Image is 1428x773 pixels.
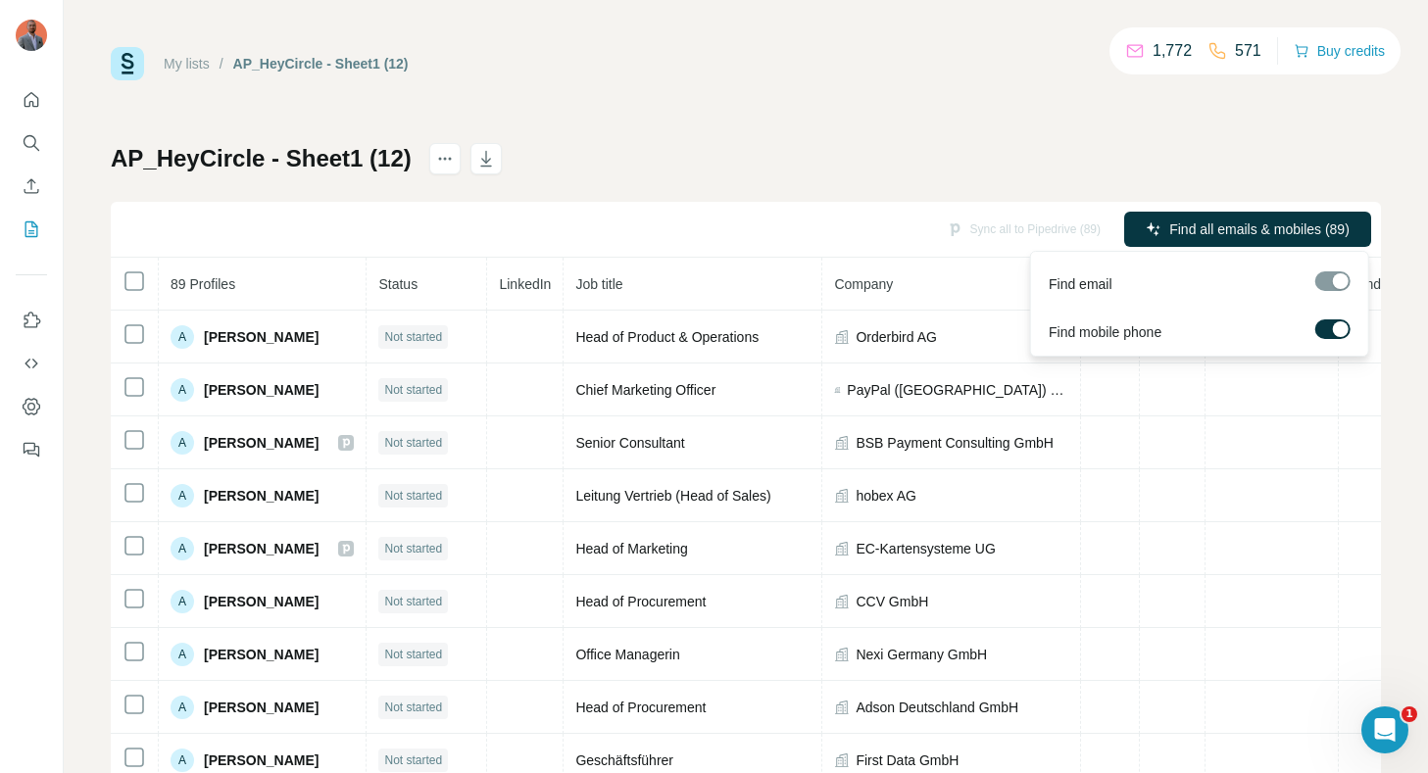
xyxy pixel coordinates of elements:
span: Not started [384,699,442,716]
span: Company [834,276,893,292]
button: Use Surfe on LinkedIn [16,303,47,338]
span: Job title [575,276,622,292]
span: Head of Marketing [575,541,687,556]
iframe: Intercom live chat [1361,706,1408,753]
span: hobex AG [856,486,916,506]
span: BSB Payment Consulting GmbH [856,433,1054,453]
button: Quick start [16,82,47,118]
div: A [171,537,194,560]
span: Office Managerin [575,647,679,662]
span: Find mobile phone [1049,322,1161,342]
span: Not started [384,328,442,346]
button: Find all emails & mobiles (89) [1124,212,1371,247]
span: Not started [384,593,442,610]
li: / [220,54,223,73]
span: Not started [384,381,442,399]
span: [PERSON_NAME] [204,698,319,717]
span: First Data GmbH [856,750,959,770]
button: Buy credits [1294,37,1385,65]
span: PayPal ([GEOGRAPHIC_DATA]) S. [PERSON_NAME] et [PERSON_NAME], S.C.A. [847,380,1068,400]
span: EC-Kartensysteme UG [856,539,995,558]
span: Not started [384,487,442,505]
span: Not started [384,646,442,663]
img: Surfe Logo [111,47,144,80]
span: LinkedIn [499,276,551,292]
span: [PERSON_NAME] [204,592,319,611]
div: A [171,484,194,507]
span: Find all emails & mobiles (89) [1169,219,1350,239]
span: [PERSON_NAME] [204,380,319,400]
button: My lists [16,212,47,247]
span: [PERSON_NAME] [204,327,319,347]
button: Search [16,125,47,161]
span: Adson Deutschland GmbH [856,698,1018,717]
span: [PERSON_NAME] [204,539,319,558]
button: Use Surfe API [16,346,47,381]
span: Head of Procurement [575,700,706,715]
span: 1 [1402,706,1417,722]
span: 89 Profiles [171,276,235,292]
span: Head of Product & Operations [575,329,759,345]
button: Enrich CSV [16,169,47,204]
button: actions [429,143,461,174]
span: [PERSON_NAME] [204,433,319,453]
div: A [171,431,194,455]
span: Not started [384,434,442,452]
span: Not started [384,751,442,769]
span: CCV GmbH [856,592,928,611]
div: A [171,325,194,349]
span: Not started [384,540,442,557]
span: [PERSON_NAME] [204,750,319,770]
span: [PERSON_NAME] [204,645,319,664]
button: Dashboard [16,389,47,424]
div: A [171,696,194,719]
h1: AP_HeyCircle - Sheet1 (12) [111,143,412,174]
div: A [171,643,194,666]
a: My lists [164,56,210,72]
div: A [171,590,194,613]
div: A [171,749,194,772]
p: 1,772 [1153,39,1192,63]
span: Geschäftsführer [575,752,673,768]
div: A [171,378,194,402]
span: Chief Marketing Officer [575,382,715,398]
span: Nexi Germany GmbH [856,645,987,664]
span: [PERSON_NAME] [204,486,319,506]
button: Feedback [16,432,47,467]
span: Orderbird AG [856,327,936,347]
span: Senior Consultant [575,435,684,451]
span: Find email [1049,274,1112,294]
span: Leitung Vertrieb (Head of Sales) [575,488,770,504]
div: AP_HeyCircle - Sheet1 (12) [233,54,409,73]
p: 571 [1235,39,1261,63]
span: Landline [1351,276,1403,292]
img: Avatar [16,20,47,51]
span: Status [378,276,418,292]
span: Head of Procurement [575,594,706,609]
